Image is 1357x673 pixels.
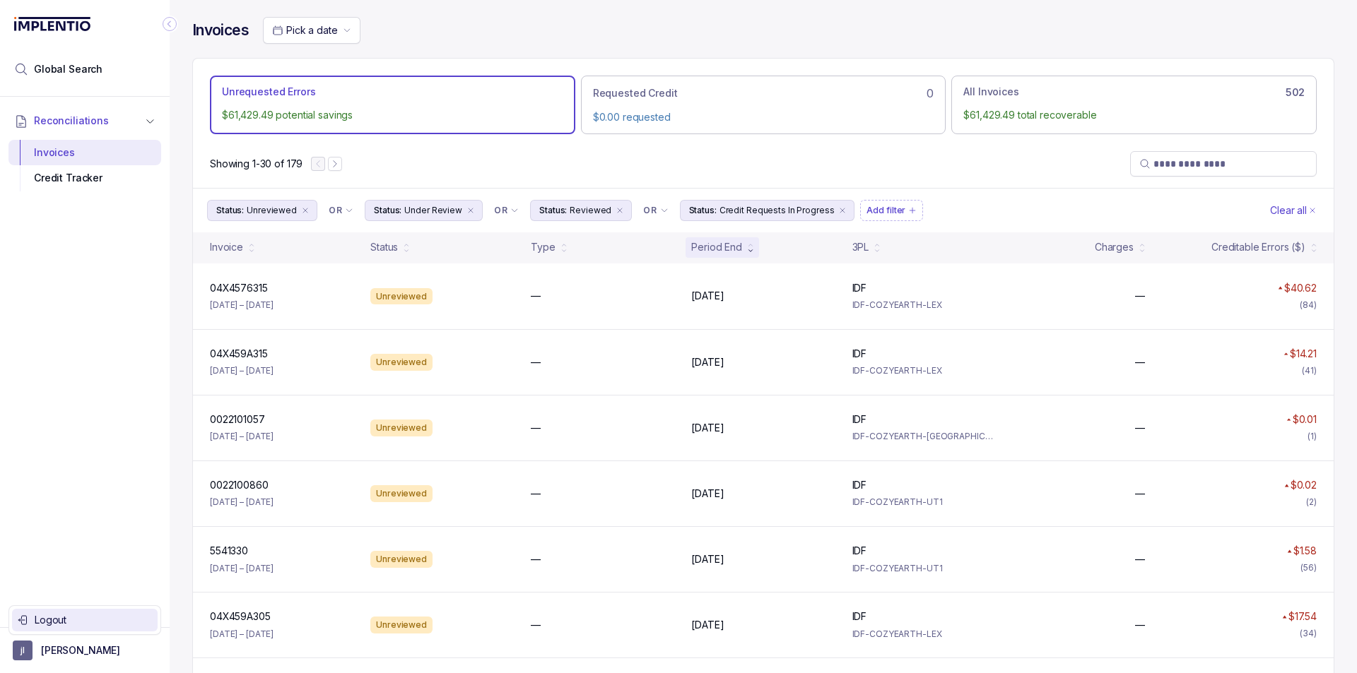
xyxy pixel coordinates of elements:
p: [DATE] [691,618,724,632]
button: Filter Chip Connector undefined [488,201,524,220]
div: (84) [1300,298,1317,312]
div: Unreviewed [370,617,433,633]
p: 04X459A315 [210,347,268,361]
button: Next Page [328,157,342,171]
div: Charges [1095,240,1134,254]
p: Clear all [1270,203,1307,218]
p: — [1135,421,1145,435]
p: $17.54 [1288,609,1317,624]
p: 5541330 [210,544,248,558]
p: IDF-COZYEARTH-LEX [852,298,996,312]
div: (41) [1302,364,1317,378]
p: [PERSON_NAME] [41,643,120,657]
div: Unreviewed [370,551,433,568]
p: [DATE] – [DATE] [210,495,274,509]
p: IDF [852,609,867,624]
p: [DATE] [691,552,724,566]
p: $0.02 [1291,478,1317,492]
p: Add filter [867,203,905,218]
button: Filter Chip Add filter [860,200,923,221]
p: $0.01 [1293,412,1317,427]
div: Unreviewed [370,419,433,436]
img: red pointer upwards [1278,286,1282,290]
p: [DATE] [691,421,724,435]
search: Date Range Picker [272,23,337,37]
img: red pointer upwards [1284,484,1288,487]
p: [DATE] – [DATE] [210,429,274,443]
div: (1) [1308,429,1317,443]
div: Creditable Errors ($) [1211,240,1305,254]
p: IDF [852,478,867,492]
p: IDF [852,412,867,427]
div: remove content [837,205,848,216]
p: 0022101057 [210,412,265,427]
div: remove content [465,205,476,216]
p: — [1135,552,1145,566]
p: $0.00 requested [593,110,934,124]
h6: 502 [1286,87,1305,98]
p: Unrequested Errors [222,85,315,99]
div: Unreviewed [370,485,433,502]
div: Unreviewed [370,288,433,305]
p: Credit Requests In Progress [719,203,835,218]
p: — [531,552,541,566]
span: Pick a date [286,24,337,36]
p: 04X459A305 [210,609,271,624]
p: Unreviewed [247,203,297,218]
p: $40.62 [1284,281,1317,295]
ul: Filter Group [207,200,1267,221]
p: IDF-COZYEARTH-UT1 [852,561,996,576]
p: — [1135,289,1145,303]
button: Clear Filters [1267,200,1320,221]
li: Filter Chip Reviewed [530,200,632,221]
span: Reconciliations [34,114,109,128]
p: IDF [852,544,867,558]
p: $61,429.49 potential savings [222,108,563,122]
img: red pointer upwards [1282,615,1286,619]
button: Date Range Picker [263,17,360,44]
span: User initials [13,641,33,660]
p: Status: [689,203,717,218]
p: [DATE] – [DATE] [210,364,274,378]
div: Collapse Icon [161,16,178,32]
div: (34) [1300,626,1317,641]
button: Filter Chip Connector undefined [323,201,359,220]
p: [DATE] [691,289,724,303]
p: [DATE] – [DATE] [210,561,274,576]
div: Status [370,240,398,254]
p: — [1135,487,1145,501]
p: — [1135,618,1145,632]
button: Filter Chip Connector undefined [638,201,674,220]
div: Credit Tracker [20,165,150,191]
div: (56) [1300,561,1317,575]
p: [DATE] [691,487,724,501]
div: remove content [300,205,311,216]
p: Status: [216,203,244,218]
div: Invoice [210,240,243,254]
p: All Invoices [963,85,1018,99]
div: (2) [1306,495,1317,509]
button: Reconciliations [8,105,161,136]
div: Period End [691,240,742,254]
img: red pointer upwards [1287,549,1291,553]
p: — [531,487,541,501]
ul: Action Tab Group [210,76,1317,133]
p: Reviewed [570,203,611,218]
button: Filter Chip Credit Requests In Progress [680,200,855,221]
img: red pointer upwards [1286,418,1291,422]
p: IDF [852,347,867,361]
div: 3PL [852,240,869,254]
p: OR [329,205,342,216]
p: [DATE] [691,355,724,369]
p: — [531,355,541,369]
p: IDF-COZYEARTH-LEX [852,364,996,378]
div: Unreviewed [370,354,433,371]
p: Under Review [404,203,462,218]
button: Filter Chip Unreviewed [207,200,317,221]
p: $1.58 [1293,544,1317,558]
img: red pointer upwards [1283,352,1288,356]
p: Status: [539,203,567,218]
li: Filter Chip Connector undefined [643,205,668,216]
p: 0022100860 [210,478,269,492]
